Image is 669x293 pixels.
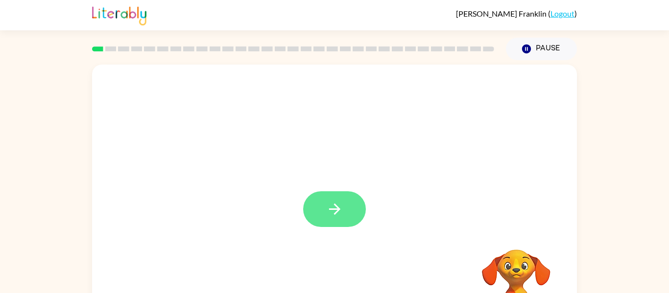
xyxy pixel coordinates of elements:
[92,4,146,25] img: Literably
[550,9,574,18] a: Logout
[456,9,548,18] span: [PERSON_NAME] Franklin
[456,9,577,18] div: ( )
[506,38,577,60] button: Pause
